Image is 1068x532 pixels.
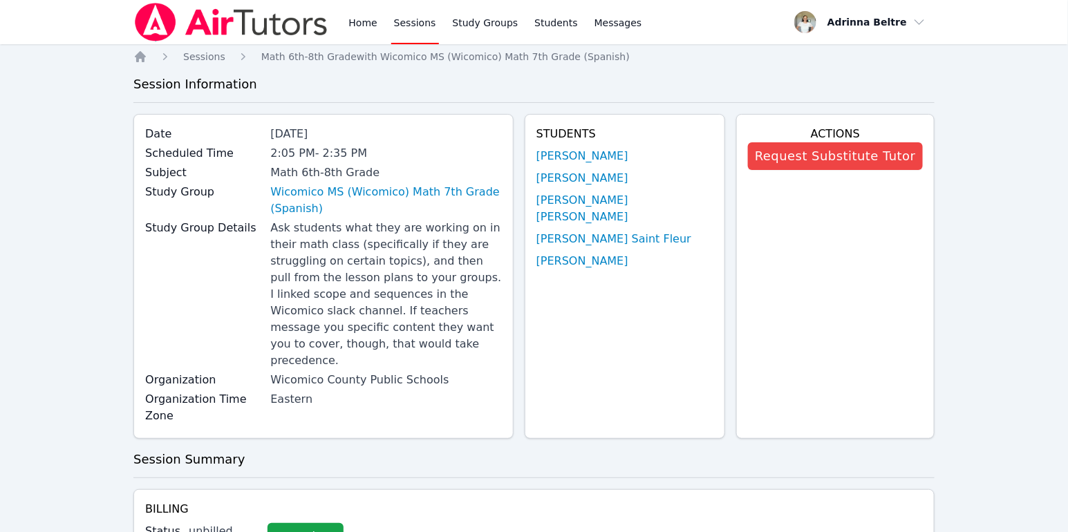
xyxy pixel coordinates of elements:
div: Wicomico County Public Schools [270,372,502,388]
label: Scheduled Time [145,145,262,162]
a: [PERSON_NAME] Saint Fleur [536,231,691,247]
h4: Students [536,126,713,142]
a: Math 6th-8th Gradewith Wicomico MS (Wicomico) Math 7th Grade (Spanish) [261,50,630,64]
h3: Session Summary [133,450,935,469]
label: Study Group [145,184,262,200]
label: Date [145,126,262,142]
button: Request Substitute Tutor [748,142,923,170]
a: Sessions [183,50,225,64]
img: Air Tutors [133,3,329,41]
label: Study Group Details [145,220,262,236]
label: Organization [145,372,262,388]
a: Wicomico MS (Wicomico) Math 7th Grade (Spanish) [270,184,502,217]
label: Subject [145,164,262,181]
div: Ask students what they are working on in their math class (specifically if they are struggling on... [270,220,502,369]
h4: Billing [145,501,923,517]
label: Organization Time Zone [145,391,262,424]
a: [PERSON_NAME] [536,170,628,187]
span: Sessions [183,51,225,62]
span: Messages [594,16,642,30]
div: [DATE] [270,126,502,142]
h4: Actions [748,126,923,142]
div: Math 6th-8th Grade [270,164,502,181]
a: [PERSON_NAME] [536,253,628,269]
div: Eastern [270,391,502,408]
h3: Session Information [133,75,935,94]
div: 2:05 PM - 2:35 PM [270,145,502,162]
a: [PERSON_NAME] [PERSON_NAME] [536,192,713,225]
a: [PERSON_NAME] [536,148,628,164]
span: Math 6th-8th Grade with Wicomico MS (Wicomico) Math 7th Grade (Spanish) [261,51,630,62]
nav: Breadcrumb [133,50,935,64]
